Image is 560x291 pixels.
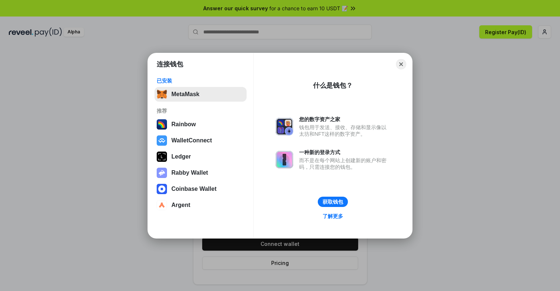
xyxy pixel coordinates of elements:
img: svg+xml,%3Csvg%20xmlns%3D%22http%3A%2F%2Fwww.w3.org%2F2000%2Fsvg%22%20fill%3D%22none%22%20viewBox... [276,118,293,135]
button: MetaMask [154,87,247,102]
h1: 连接钱包 [157,60,183,69]
button: Coinbase Wallet [154,182,247,196]
div: 获取钱包 [323,199,343,205]
div: Rainbow [171,121,196,128]
div: 钱包用于发送、接收、存储和显示像以太坊和NFT这样的数字资产。 [299,124,390,137]
div: WalletConnect [171,137,212,144]
div: 了解更多 [323,213,343,219]
div: Argent [171,202,190,208]
div: 什么是钱包？ [313,81,353,90]
button: Rabby Wallet [154,165,247,180]
a: 了解更多 [318,211,348,221]
img: svg+xml,%3Csvg%20width%3D%22120%22%20height%3D%22120%22%20viewBox%3D%220%200%20120%20120%22%20fil... [157,119,167,130]
img: svg+xml,%3Csvg%20xmlns%3D%22http%3A%2F%2Fwww.w3.org%2F2000%2Fsvg%22%20fill%3D%22none%22%20viewBox... [276,151,293,168]
button: Argent [154,198,247,212]
div: Coinbase Wallet [171,186,217,192]
button: WalletConnect [154,133,247,148]
img: svg+xml,%3Csvg%20width%3D%2228%22%20height%3D%2228%22%20viewBox%3D%220%200%2028%2028%22%20fill%3D... [157,184,167,194]
div: MetaMask [171,91,199,98]
button: Rainbow [154,117,247,132]
img: svg+xml,%3Csvg%20width%3D%2228%22%20height%3D%2228%22%20viewBox%3D%220%200%2028%2028%22%20fill%3D... [157,135,167,146]
button: Ledger [154,149,247,164]
div: Ledger [171,153,191,160]
img: svg+xml,%3Csvg%20fill%3D%22none%22%20height%3D%2233%22%20viewBox%3D%220%200%2035%2033%22%20width%... [157,89,167,99]
div: 推荐 [157,108,244,114]
img: svg+xml,%3Csvg%20xmlns%3D%22http%3A%2F%2Fwww.w3.org%2F2000%2Fsvg%22%20width%3D%2228%22%20height%3... [157,152,167,162]
button: Close [396,59,406,69]
img: svg+xml,%3Csvg%20xmlns%3D%22http%3A%2F%2Fwww.w3.org%2F2000%2Fsvg%22%20fill%3D%22none%22%20viewBox... [157,168,167,178]
button: 获取钱包 [318,197,348,207]
div: 您的数字资产之家 [299,116,390,123]
div: Rabby Wallet [171,170,208,176]
div: 已安装 [157,77,244,84]
div: 一种新的登录方式 [299,149,390,156]
div: 而不是在每个网站上创建新的账户和密码，只需连接您的钱包。 [299,157,390,170]
img: svg+xml,%3Csvg%20width%3D%2228%22%20height%3D%2228%22%20viewBox%3D%220%200%2028%2028%22%20fill%3D... [157,200,167,210]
